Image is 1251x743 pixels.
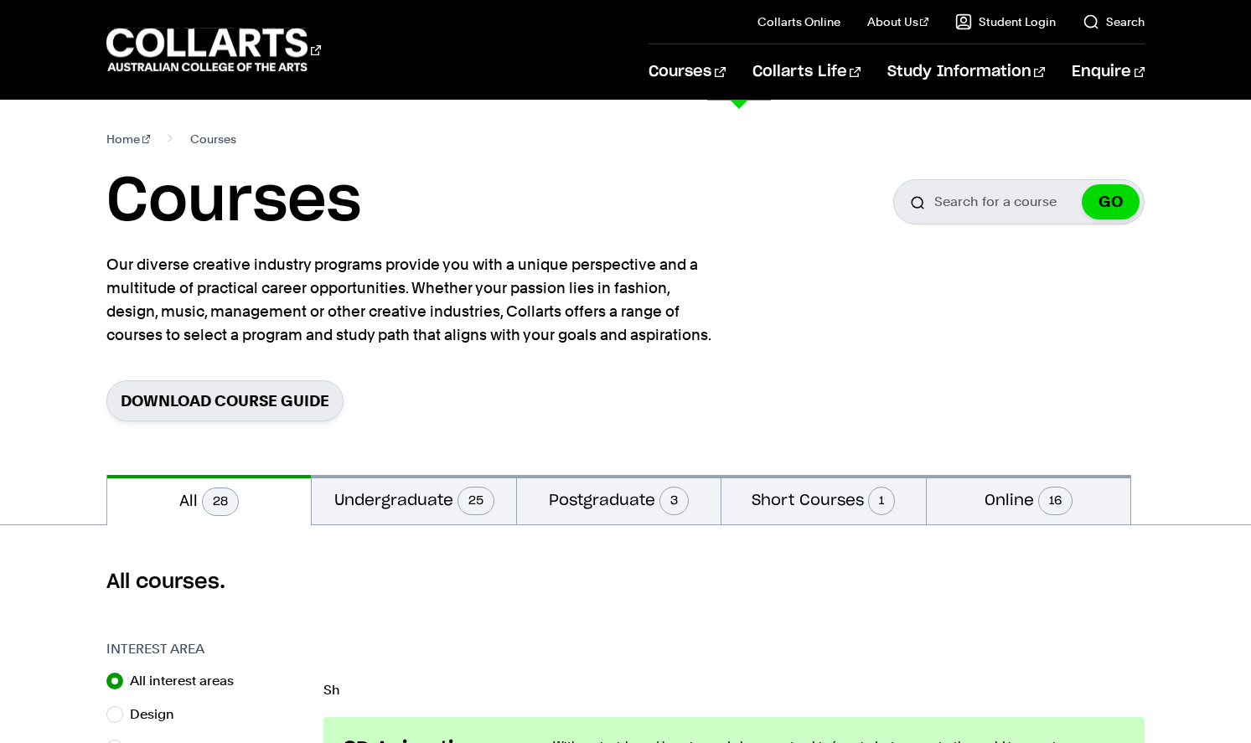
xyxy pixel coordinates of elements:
[106,380,344,421] a: Download Course Guide
[130,669,247,693] label: All interest areas
[106,26,321,74] div: Go to homepage
[887,44,1045,100] a: Study Information
[517,475,721,524] button: Postgraduate3
[868,487,895,515] span: 1
[1038,487,1073,515] span: 16
[1082,184,1140,219] button: GO
[659,487,689,515] span: 3
[955,13,1056,30] a: Student Login
[1072,44,1145,100] a: Enquire
[893,179,1145,224] input: Search for a course
[1083,13,1145,30] a: Search
[202,488,239,516] span: 28
[106,569,1145,596] h2: All courses.
[106,639,307,659] h3: Interest Area
[867,13,929,30] a: About Us
[106,253,718,347] p: Our diverse creative industry programs provide you with a unique perspective and a multitude of p...
[457,487,494,515] span: 25
[312,475,515,524] button: Undergraduate25
[649,44,725,100] a: Courses
[752,44,861,100] a: Collarts Life
[190,127,236,151] span: Courses
[323,684,1145,697] p: Sh
[757,13,840,30] a: Collarts Online
[106,164,361,240] h1: Courses
[927,475,1130,524] button: Online16
[130,703,188,726] label: Design
[721,475,925,524] button: Short Courses1
[106,127,151,151] a: Home
[107,475,311,525] button: All28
